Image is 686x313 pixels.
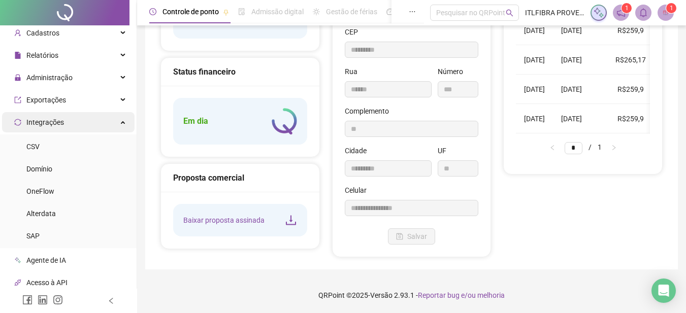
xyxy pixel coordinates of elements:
td: [DATE] [516,16,553,45]
td: R$259,9 [607,75,654,104]
td: [DATE] [516,104,553,133]
span: Controle de ponto [162,8,219,16]
li: Página anterior [544,142,561,154]
span: Exportações [26,96,66,104]
label: Complemento [345,106,396,117]
span: facebook [22,295,32,305]
div: Status financeiro [173,65,307,78]
span: Versão [370,291,393,299]
span: ITLFIBRA PROVEDOR DE INTERNET [525,7,584,18]
label: Número [438,66,470,77]
span: SAP [26,232,40,240]
span: sync [14,119,21,126]
span: / [589,143,592,151]
div: Proposta comercial [173,171,307,184]
span: instagram [53,295,63,305]
span: Alterdata [26,210,56,218]
span: ellipsis [409,8,416,15]
span: api [14,279,21,286]
span: clock-circle [149,8,156,15]
label: Celular [345,185,373,196]
li: 1/1 [565,142,602,154]
span: left [108,297,115,304]
td: [DATE] [516,75,553,104]
img: logo-atual-colorida-simples.ef1a4d5a9bda94f4ab63.png [272,108,297,134]
span: file [14,52,21,59]
footer: QRPoint © 2025 - 2.93.1 - [137,277,686,313]
span: Domínio [26,165,52,173]
li: Próxima página [606,142,622,154]
td: [DATE] [553,45,607,75]
label: Cidade [345,145,373,156]
span: download [285,214,297,226]
span: Integrações [26,118,64,126]
span: search [506,9,513,17]
span: export [14,96,21,103]
span: bell [639,8,648,17]
button: left [544,142,561,154]
span: pushpin [223,9,229,15]
button: right [606,142,622,154]
span: Baixar proposta assinada [183,215,265,226]
span: Admissão digital [251,8,304,16]
div: Open Intercom Messenger [651,279,676,303]
span: 1 [670,5,673,12]
span: CSV [26,143,40,151]
label: CEP [345,26,365,38]
td: [DATE] [553,75,607,104]
h5: Em dia [183,115,208,127]
span: 1 [625,5,629,12]
span: left [549,145,556,151]
td: [DATE] [516,45,553,75]
span: dashboard [386,8,394,15]
td: R$265,17 [607,45,654,75]
span: Agente de IA [26,256,66,264]
span: lock [14,74,21,81]
span: file-done [238,8,245,15]
span: right [611,145,617,151]
span: Reportar bug e/ou melhoria [418,291,505,299]
td: R$259,9 [607,16,654,45]
span: user-add [14,29,21,37]
td: [DATE] [553,16,607,45]
span: Cadastros [26,29,59,37]
img: sparkle-icon.fc2bf0ac1784a2077858766a79e2daf3.svg [593,7,604,18]
span: OneFlow [26,187,54,195]
label: UF [438,145,453,156]
td: [DATE] [553,104,607,133]
span: Gestão de férias [326,8,377,16]
span: Relatórios [26,51,58,59]
span: Acesso à API [26,279,68,287]
button: Salvar [388,228,435,245]
label: Rua [345,66,364,77]
td: R$259,9 [607,104,654,133]
span: linkedin [38,295,48,305]
sup: 1 [622,3,632,13]
span: Administração [26,74,73,82]
img: 38576 [658,5,673,20]
span: sun [313,8,320,15]
sup: Atualize o seu contato no menu Meus Dados [666,3,676,13]
span: notification [616,8,626,17]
